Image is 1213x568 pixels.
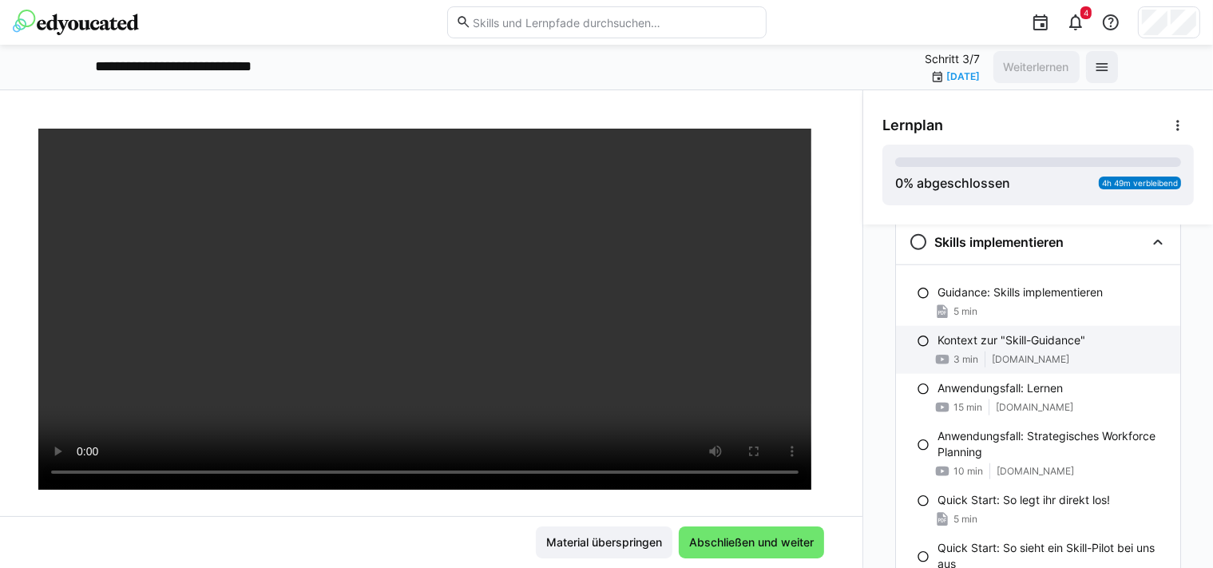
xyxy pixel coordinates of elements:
button: Material überspringen [536,526,672,558]
span: 4 [1084,8,1088,18]
span: 10 min [953,465,983,478]
p: Kontext zur "Skill-Guidance" [937,332,1085,348]
button: Abschließen und weiter [679,526,824,558]
p: Schritt 3/7 [926,51,981,67]
div: [DATE] [947,71,981,82]
div: % abgeschlossen [895,173,1010,193]
span: Lernplan [882,117,943,134]
h3: Skills implementieren [934,234,1064,250]
button: Weiterlernen [993,51,1080,83]
span: [DOMAIN_NAME] [997,465,1074,478]
span: 5 min [953,513,977,526]
span: [DOMAIN_NAME] [992,353,1069,366]
input: Skills und Lernpfade durchsuchen… [471,15,757,30]
p: Anwendungsfall: Lernen [937,380,1063,396]
span: 0 [895,175,903,191]
span: Material überspringen [544,534,664,550]
span: Weiterlernen [1001,59,1072,75]
span: 5 min [953,305,977,318]
p: Anwendungsfall: Strategisches Workforce Planning [937,428,1167,460]
span: 15 min [953,401,982,414]
span: 3 min [953,353,978,366]
p: Quick Start: So legt ihr direkt los! [937,492,1110,508]
span: [DOMAIN_NAME] [996,401,1073,414]
span: 4h 49m verbleibend [1102,178,1178,188]
p: Guidance: Skills implementieren [937,284,1103,300]
span: Abschließen und weiter [687,534,816,550]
